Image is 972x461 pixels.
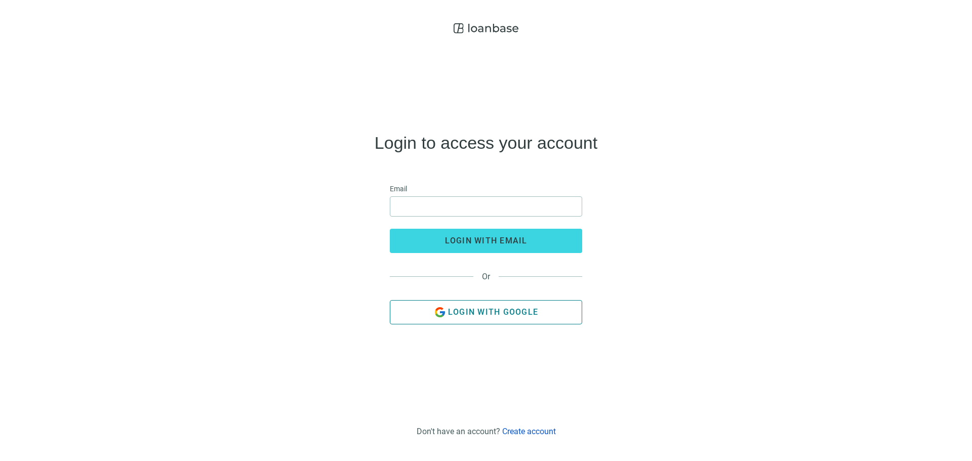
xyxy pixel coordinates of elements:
[390,183,407,194] span: Email
[390,300,582,324] button: Login with Google
[502,427,556,436] a: Create account
[445,236,528,245] span: login with email
[417,427,556,436] div: Don't have an account?
[390,229,582,253] button: login with email
[448,307,538,317] span: Login with Google
[375,135,597,151] h4: Login to access your account
[473,272,499,281] span: Or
